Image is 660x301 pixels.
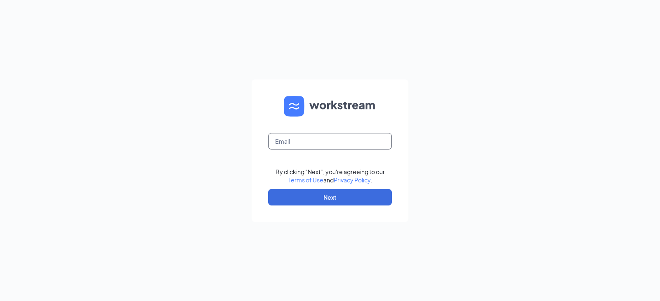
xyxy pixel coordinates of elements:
input: Email [268,133,392,149]
a: Privacy Policy [334,176,370,184]
img: WS logo and Workstream text [284,96,376,117]
div: By clicking "Next", you're agreeing to our and . [276,168,385,184]
a: Terms of Use [288,176,323,184]
button: Next [268,189,392,205]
